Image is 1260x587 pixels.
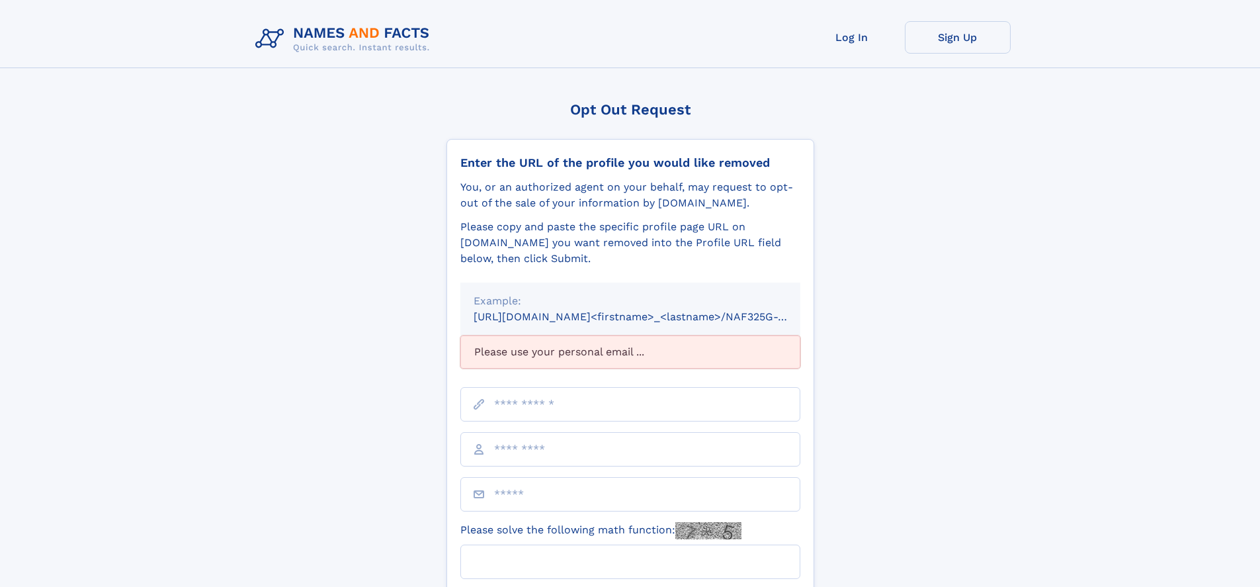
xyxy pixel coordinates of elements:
div: Example: [474,293,787,309]
div: Please copy and paste the specific profile page URL on [DOMAIN_NAME] you want removed into the Pr... [460,219,800,267]
a: Sign Up [905,21,1011,54]
img: Logo Names and Facts [250,21,441,57]
div: You, or an authorized agent on your behalf, may request to opt-out of the sale of your informatio... [460,179,800,211]
a: Log In [799,21,905,54]
label: Please solve the following math function: [460,522,741,539]
small: [URL][DOMAIN_NAME]<firstname>_<lastname>/NAF325G-xxxxxxxx [474,310,825,323]
div: Please use your personal email ... [460,336,800,369]
div: Enter the URL of the profile you would like removed [460,156,800,170]
div: Opt Out Request [446,101,814,118]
